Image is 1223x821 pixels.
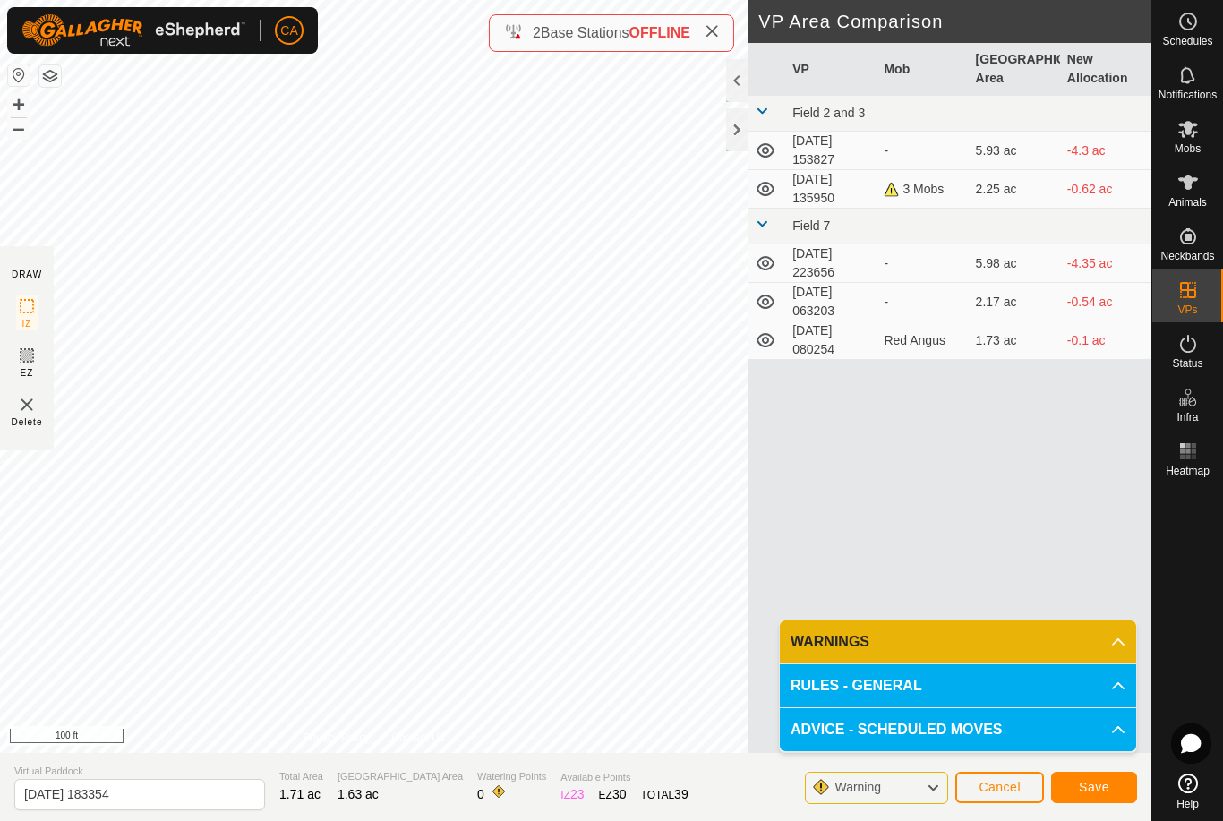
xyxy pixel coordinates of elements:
td: 2.17 ac [969,283,1060,321]
img: VP [16,394,38,415]
span: [GEOGRAPHIC_DATA] Area [338,769,463,784]
span: Warning [834,780,881,794]
span: Mobs [1175,143,1201,154]
span: Available Points [560,770,688,785]
span: Status [1172,358,1202,369]
span: 0 [477,787,484,801]
span: Infra [1176,412,1198,423]
span: Delete [12,415,43,429]
span: 30 [612,787,627,801]
div: Red Angus [884,331,961,350]
span: Heatmap [1166,466,1210,476]
span: Neckbands [1160,251,1214,261]
button: + [8,94,30,115]
td: 2.25 ac [969,170,1060,209]
span: Schedules [1162,36,1212,47]
td: 5.98 ac [969,244,1060,283]
span: Virtual Paddock [14,764,265,779]
td: [DATE] 080254 [785,321,877,360]
button: Reset Map [8,64,30,86]
td: [DATE] 223656 [785,244,877,283]
p-accordion-header: ADVICE - SCHEDULED MOVES [780,708,1136,751]
div: IZ [560,785,584,804]
span: Total Area [279,769,323,784]
td: 5.93 ac [969,132,1060,170]
th: [GEOGRAPHIC_DATA] Area [969,43,1060,96]
div: DRAW [12,268,42,281]
button: Map Layers [39,65,61,87]
td: -4.35 ac [1060,244,1151,283]
span: 2 [533,25,541,40]
p-accordion-header: WARNINGS [780,620,1136,663]
span: Cancel [979,780,1021,794]
td: -4.3 ac [1060,132,1151,170]
td: [DATE] 063203 [785,283,877,321]
div: - [884,141,961,160]
div: EZ [599,785,627,804]
td: [DATE] 135950 [785,170,877,209]
div: - [884,293,961,312]
span: Field 2 and 3 [792,106,865,120]
a: Help [1152,766,1223,817]
span: Animals [1168,197,1207,208]
div: TOTAL [641,785,688,804]
span: Base Stations [541,25,629,40]
a: Privacy Policy [304,730,371,746]
button: Cancel [955,772,1044,803]
span: Notifications [1159,90,1217,100]
span: Field 7 [792,218,830,233]
p-accordion-header: RULES - GENERAL [780,664,1136,707]
div: 3 Mobs [884,180,961,199]
span: ADVICE - SCHEDULED MOVES [791,719,1002,740]
span: CA [280,21,297,40]
span: 23 [570,787,585,801]
a: Contact Us [391,730,444,746]
span: WARNINGS [791,631,869,653]
img: Gallagher Logo [21,14,245,47]
th: VP [785,43,877,96]
span: 39 [674,787,688,801]
span: Save [1079,780,1109,794]
button: Save [1051,772,1137,803]
td: 1.73 ac [969,321,1060,360]
span: Watering Points [477,769,546,784]
span: OFFLINE [629,25,690,40]
span: Help [1176,799,1199,809]
th: New Allocation [1060,43,1151,96]
td: [DATE] 153827 [785,132,877,170]
td: -0.54 ac [1060,283,1151,321]
span: 1.63 ac [338,787,379,801]
button: – [8,117,30,139]
span: EZ [21,366,34,380]
span: 1.71 ac [279,787,321,801]
div: - [884,254,961,273]
span: VPs [1177,304,1197,315]
h2: VP Area Comparison [758,11,1151,32]
th: Mob [877,43,968,96]
td: -0.62 ac [1060,170,1151,209]
td: -0.1 ac [1060,321,1151,360]
span: RULES - GENERAL [791,675,922,697]
span: IZ [22,317,32,330]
